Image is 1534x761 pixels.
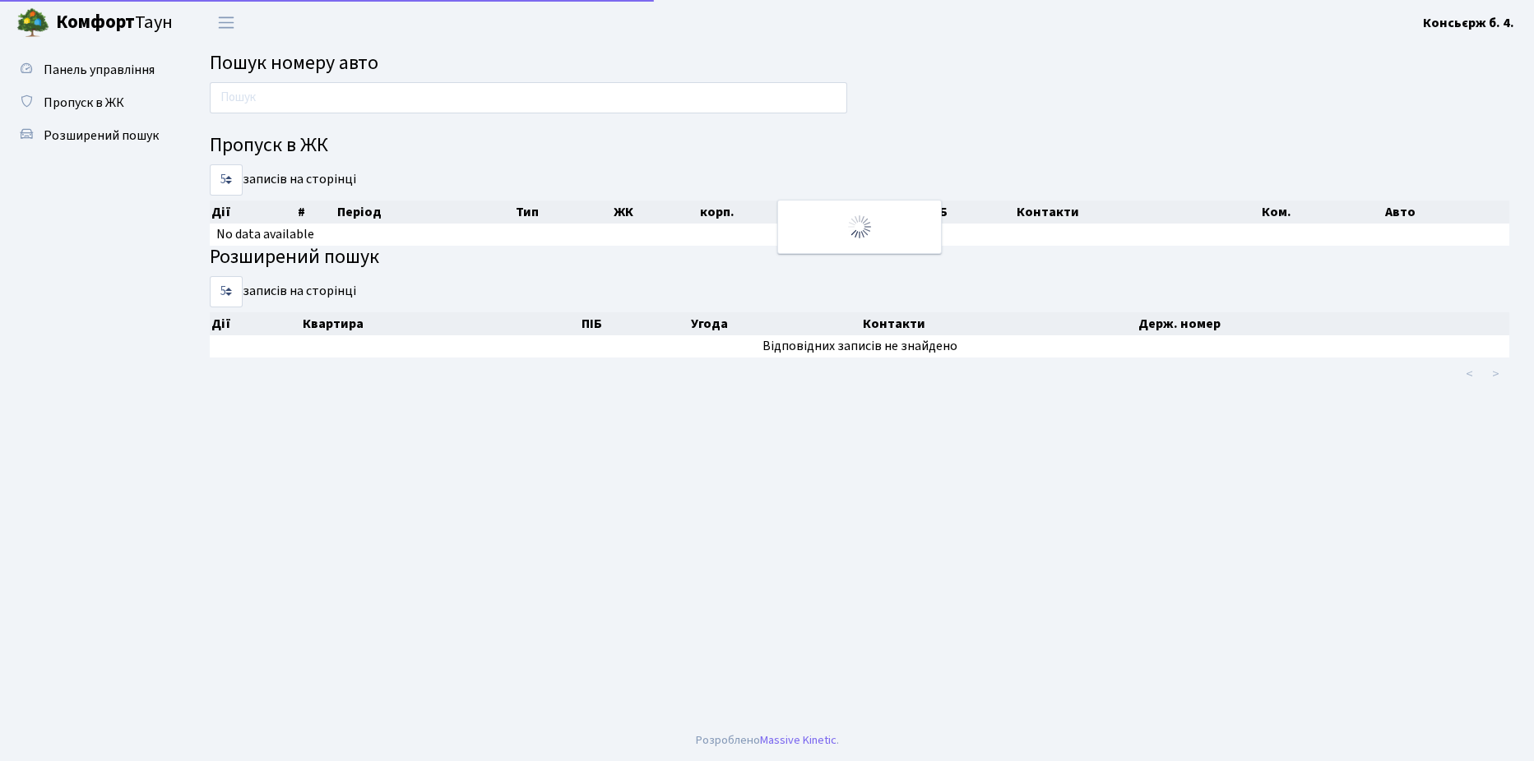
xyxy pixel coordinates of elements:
[44,61,155,79] span: Панель управління
[296,201,336,224] th: #
[846,214,873,240] img: Обробка...
[56,9,135,35] b: Комфорт
[210,224,1509,246] td: No data available
[1260,201,1383,224] th: Ком.
[210,246,1509,270] h4: Розширений пошук
[1137,312,1509,335] th: Держ. номер
[210,312,301,335] th: Дії
[1423,13,1514,33] a: Консьєрж б. 4.
[210,335,1509,357] td: Відповідних записів не знайдено
[210,201,296,224] th: Дії
[336,201,514,224] th: Період
[760,731,837,749] a: Massive Kinetic
[301,312,580,335] th: Квартира
[56,9,173,37] span: Таун
[698,201,840,224] th: корп.
[1015,201,1261,224] th: Контакти
[925,201,1014,224] th: ПІБ
[210,48,378,77] span: Пошук номеру авто
[210,164,356,196] label: записів на сторінці
[210,82,847,113] input: Пошук
[8,86,173,119] a: Пропуск в ЖК
[44,94,124,112] span: Пропуск в ЖК
[1423,14,1514,32] b: Консьєрж б. 4.
[696,731,839,749] div: Розроблено .
[8,119,173,152] a: Розширений пошук
[210,276,356,307] label: записів на сторінці
[206,9,247,36] button: Переключити навігацію
[861,312,1138,335] th: Контакти
[514,201,613,224] th: Тип
[210,134,1509,158] h4: Пропуск в ЖК
[580,312,689,335] th: ПІБ
[16,7,49,39] img: logo.png
[689,312,861,335] th: Угода
[1383,201,1509,224] th: Авто
[210,276,243,307] select: записів на сторінці
[612,201,698,224] th: ЖК
[210,164,243,196] select: записів на сторінці
[44,127,159,145] span: Розширений пошук
[8,53,173,86] a: Панель управління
